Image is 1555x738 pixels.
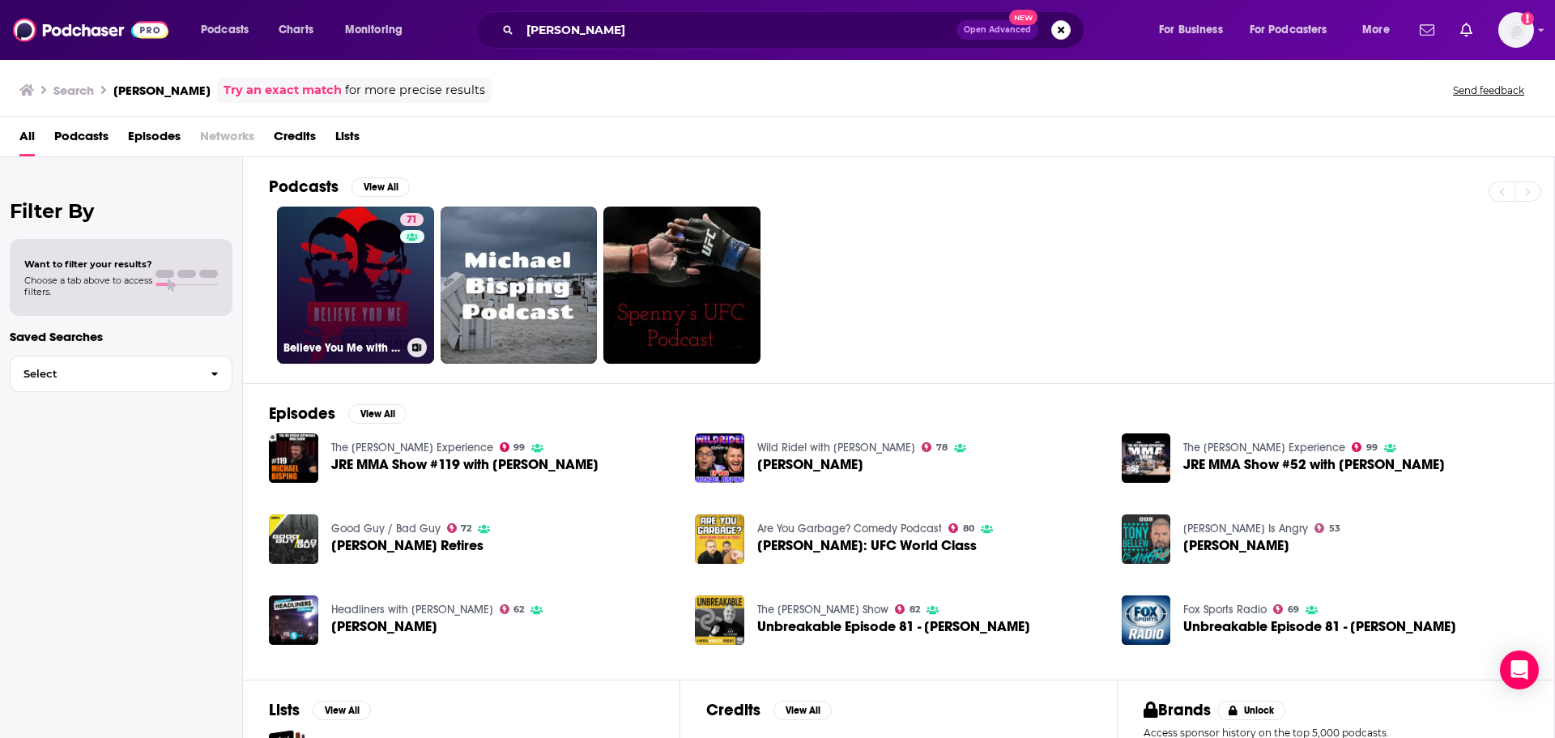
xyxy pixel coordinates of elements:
[274,123,316,156] a: Credits
[269,595,318,645] img: Michael Bisping
[500,442,526,452] a: 99
[345,81,485,100] span: for more precise results
[351,177,410,197] button: View All
[922,442,948,452] a: 78
[345,19,403,41] span: Monitoring
[695,514,744,564] img: Michael Bisping: UFC World Class
[500,604,525,614] a: 62
[757,522,942,535] a: Are You Garbage? Comedy Podcast
[54,123,109,156] span: Podcasts
[279,19,313,41] span: Charts
[283,341,401,355] h3: Believe You Me with [PERSON_NAME]
[334,17,424,43] button: open menu
[269,177,410,197] a: PodcastsView All
[269,700,300,720] h2: Lists
[1183,620,1456,633] span: Unbreakable Episode 81 - [PERSON_NAME]
[190,17,270,43] button: open menu
[757,458,863,471] span: [PERSON_NAME]
[331,522,441,535] a: Good Guy / Bad Guy
[11,369,198,379] span: Select
[1273,604,1299,614] a: 69
[331,539,484,552] span: [PERSON_NAME] Retires
[491,11,1100,49] div: Search podcasts, credits, & more...
[1122,595,1171,645] img: Unbreakable Episode 81 - Michael Bisping
[910,606,920,613] span: 82
[964,26,1031,34] span: Open Advanced
[1351,17,1410,43] button: open menu
[1352,442,1378,452] a: 99
[757,441,915,454] a: Wild Ride! with Steve-O
[757,620,1030,633] span: Unbreakable Episode 81 - [PERSON_NAME]
[1148,17,1243,43] button: open menu
[1329,525,1340,532] span: 53
[1183,539,1289,552] a: Michael Bisping
[269,700,371,720] a: ListsView All
[1144,700,1211,720] h2: Brands
[1122,514,1171,564] img: Michael Bisping
[1288,606,1299,613] span: 69
[706,700,832,720] a: CreditsView All
[773,701,832,720] button: View All
[1500,651,1539,689] div: Open Intercom Messenger
[1183,522,1308,535] a: Tony Bellew Is Angry
[331,539,484,552] a: Michael Bisping Retires
[128,123,181,156] a: Episodes
[331,458,599,471] span: JRE MMA Show #119 with [PERSON_NAME]
[757,539,977,552] span: [PERSON_NAME]: UFC World Class
[269,403,407,424] a: EpisodesView All
[757,539,977,552] a: Michael Bisping: UFC World Class
[19,123,35,156] span: All
[895,604,920,614] a: 82
[335,123,360,156] a: Lists
[1413,16,1441,44] a: Show notifications dropdown
[224,81,342,100] a: Try an exact match
[1454,16,1479,44] a: Show notifications dropdown
[407,212,417,228] span: 71
[757,458,863,471] a: Michael Bisping
[331,620,437,633] span: [PERSON_NAME]
[695,595,744,645] a: Unbreakable Episode 81 - Michael Bisping
[520,17,956,43] input: Search podcasts, credits, & more...
[1498,12,1534,48] span: Logged in as EJJackson
[936,444,948,451] span: 78
[1009,10,1038,25] span: New
[24,258,152,270] span: Want to filter your results?
[200,123,254,156] span: Networks
[201,19,249,41] span: Podcasts
[1448,83,1529,97] button: Send feedback
[1122,433,1171,483] img: JRE MMA Show #52 with Michael Bisping
[10,356,232,392] button: Select
[313,701,371,720] button: View All
[269,514,318,564] img: Michael Bisping Retires
[1159,19,1223,41] span: For Business
[1217,701,1286,720] button: Unlock
[53,83,94,98] h3: Search
[13,15,168,45] img: Podchaser - Follow, Share and Rate Podcasts
[1314,523,1340,533] a: 53
[1250,19,1327,41] span: For Podcasters
[1183,458,1445,471] a: JRE MMA Show #52 with Michael Bisping
[1183,603,1267,616] a: Fox Sports Radio
[269,177,339,197] h2: Podcasts
[269,403,335,424] h2: Episodes
[1366,444,1378,451] span: 99
[10,199,232,223] h2: Filter By
[331,620,437,633] a: Michael Bisping
[1183,620,1456,633] a: Unbreakable Episode 81 - Michael Bisping
[348,404,407,424] button: View All
[461,525,471,532] span: 72
[269,433,318,483] img: JRE MMA Show #119 with Michael Bisping
[331,603,493,616] a: Headliners with Nihal Arthanayake
[1183,539,1289,552] span: [PERSON_NAME]
[447,523,472,533] a: 72
[695,433,744,483] img: Michael Bisping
